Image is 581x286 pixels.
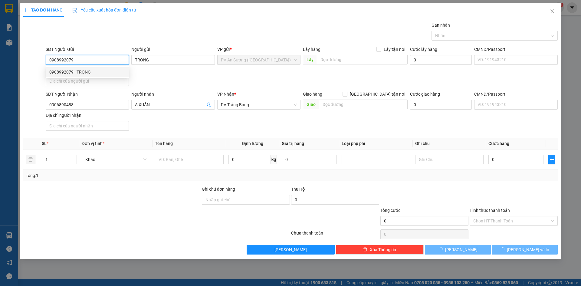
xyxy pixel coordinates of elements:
div: VP gửi [217,46,300,53]
input: Dọc đường [319,100,408,109]
span: kg [271,155,277,164]
span: [PERSON_NAME] và In [507,246,549,253]
span: Tên hàng [155,141,173,146]
span: user-add [206,102,211,107]
div: Người nhận [131,91,215,97]
input: Địa chỉ của người gửi [46,76,129,86]
span: Lấy [303,55,317,64]
span: PV Trảng Bàng [221,100,297,109]
th: Loại phụ phí [339,138,412,150]
span: Giá trị hàng [282,141,304,146]
span: plus [549,157,555,162]
label: Gán nhãn [432,23,450,28]
span: Cước hàng [488,141,509,146]
li: Thảo [PERSON_NAME] [3,36,77,45]
span: [PERSON_NAME] [445,246,478,253]
img: icon [72,8,77,13]
div: SĐT Người Gửi [46,46,129,53]
span: Xóa Thông tin [370,246,396,253]
div: CMND/Passport [474,46,557,53]
div: Địa chỉ người nhận [46,112,129,119]
span: Lấy hàng [303,47,320,52]
label: Hình thức thanh toán [470,208,510,213]
span: Đơn vị tính [82,141,104,146]
input: Cước lấy hàng [410,55,472,65]
button: [PERSON_NAME] [425,245,491,255]
span: close [550,9,555,14]
span: delete [363,247,367,252]
span: Yêu cầu xuất hóa đơn điện tử [72,8,136,12]
input: Ghi chú đơn hàng [202,195,290,205]
label: Ghi chú đơn hàng [202,187,235,192]
span: [PERSON_NAME] [274,246,307,253]
span: VP Nhận [217,92,234,97]
span: plus [23,8,28,12]
div: CMND/Passport [474,91,557,97]
input: 0 [282,155,337,164]
span: Lấy tận nơi [381,46,408,53]
span: TẠO ĐƠN HÀNG [23,8,63,12]
div: Chưa thanh toán [290,230,380,240]
span: loading [500,247,507,251]
input: Địa chỉ của người nhận [46,121,129,131]
span: Tổng cước [380,208,400,213]
div: SĐT Người Nhận [46,91,129,97]
span: Giao hàng [303,92,322,97]
button: plus [548,155,555,164]
button: Close [544,3,561,20]
span: [GEOGRAPHIC_DATA] tận nơi [347,91,408,97]
input: Dọc đường [317,55,408,64]
button: [PERSON_NAME] và In [492,245,558,255]
div: Tổng: 1 [26,172,224,179]
span: loading [438,247,445,251]
span: Khác [85,155,146,164]
label: Cước giao hàng [410,92,440,97]
input: VD: Bàn, Ghế [155,155,223,164]
th: Ghi chú [413,138,486,150]
div: 0908992079 - TRỌNG [49,69,125,75]
label: Cước lấy hàng [410,47,437,52]
img: logo.jpg [3,3,36,36]
input: Cước giao hàng [410,100,472,110]
button: delete [26,155,35,164]
li: In ngày: 12:56 14/10 [3,45,77,53]
span: Giao [303,100,319,109]
span: SL [42,141,47,146]
div: 0908992079 - TRỌNG [46,67,129,77]
button: deleteXóa Thông tin [336,245,424,255]
div: Người gửi [131,46,215,53]
span: PV An Sương (Hàng Hóa) [221,55,297,64]
button: [PERSON_NAME] [247,245,335,255]
input: Ghi Chú [415,155,484,164]
span: Định lượng [242,141,263,146]
span: Thu Hộ [291,187,305,192]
